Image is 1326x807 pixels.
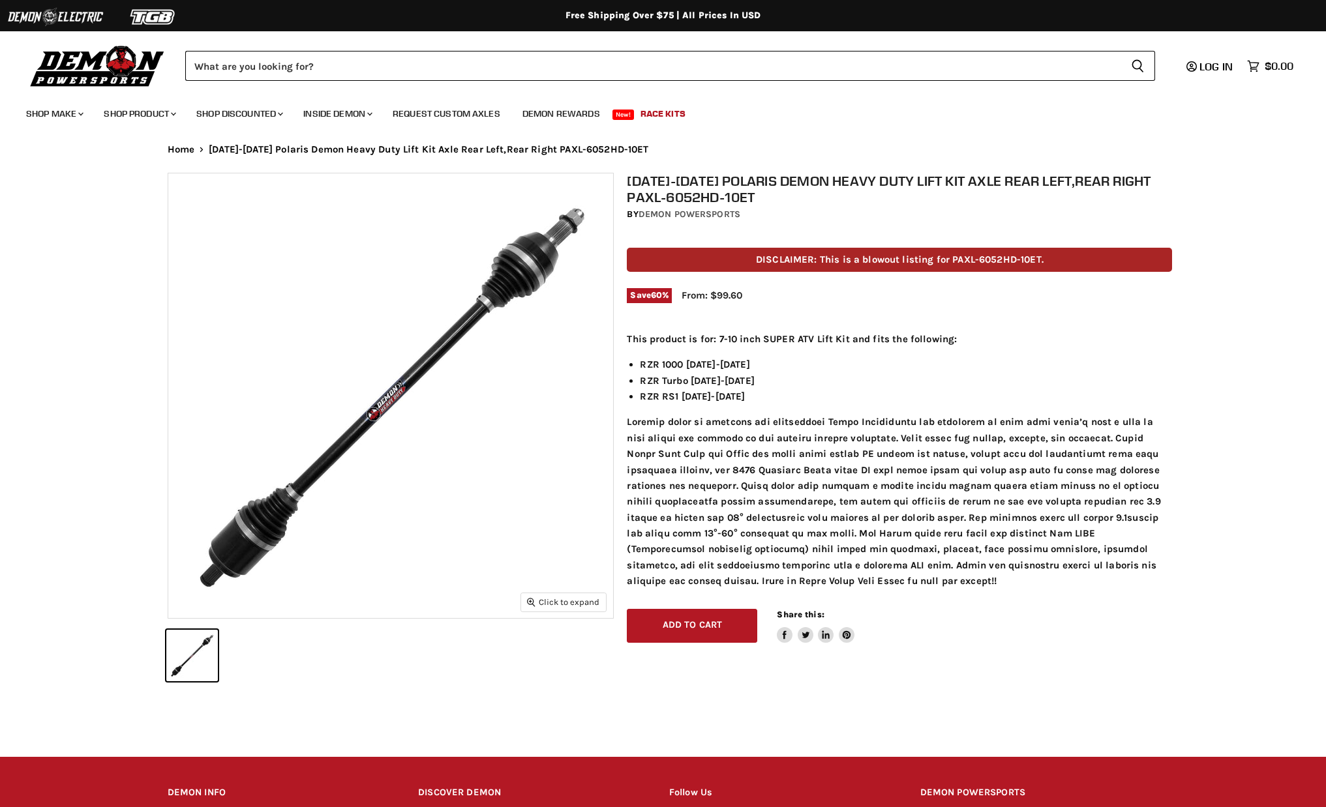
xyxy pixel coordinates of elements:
[527,597,599,607] span: Click to expand
[639,209,740,220] a: Demon Powersports
[521,593,606,611] button: Click to expand
[627,609,757,643] button: Add to cart
[187,100,291,127] a: Shop Discounted
[104,5,202,29] img: TGB Logo 2
[16,100,91,127] a: Shop Make
[94,100,184,127] a: Shop Product
[513,100,610,127] a: Demon Rewards
[26,42,169,89] img: Demon Powersports
[142,144,1185,155] nav: Breadcrumbs
[640,373,1172,389] li: RZR Turbo [DATE]-[DATE]
[640,389,1172,404] li: RZR RS1 [DATE]-[DATE]
[142,10,1185,22] div: Free Shipping Over $75 | All Prices In USD
[627,331,1172,347] p: This product is for: 7-10 inch SUPER ATV Lift Kit and fits the following:
[1241,57,1300,76] a: $0.00
[777,609,854,643] aside: Share this:
[294,100,380,127] a: Inside Demon
[168,144,195,155] a: Home
[631,100,695,127] a: Race Kits
[209,144,649,155] span: [DATE]-[DATE] Polaris Demon Heavy Duty Lift Kit Axle Rear Left,Rear Right PAXL-6052HD-10ET
[185,51,1121,81] input: Search
[1121,51,1155,81] button: Search
[627,248,1172,272] p: DISCLAIMER: This is a blowout listing for PAXL-6052HD-10ET.
[682,289,742,301] span: From: $99.60
[16,95,1290,127] ul: Main menu
[627,288,672,302] span: Save %
[651,290,662,300] span: 60
[612,110,635,120] span: New!
[640,357,1172,372] li: RZR 1000 [DATE]-[DATE]
[166,630,218,681] button: 2014-2020 Polaris Demon Heavy Duty Lift Kit Axle Rear Left,Rear Right PAXL-6052HD-10ET thumbnail
[627,173,1172,205] h1: [DATE]-[DATE] Polaris Demon Heavy Duty Lift Kit Axle Rear Left,Rear Right PAXL-6052HD-10ET
[663,619,723,630] span: Add to cart
[627,331,1172,589] div: Loremip dolor si ametcons adi elitseddoei Tempo Incididuntu lab etdolorem al enim admi venia’q no...
[627,207,1172,222] div: by
[1199,60,1233,73] span: Log in
[383,100,510,127] a: Request Custom Axles
[1181,61,1241,72] a: Log in
[7,5,104,29] img: Demon Electric Logo 2
[185,51,1155,81] form: Product
[777,609,824,619] span: Share this:
[168,173,613,618] img: 2014-2020 Polaris Demon Heavy Duty Lift Kit Axle Rear Left,Rear Right PAXL-6052HD-10ET
[1265,60,1293,72] span: $0.00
